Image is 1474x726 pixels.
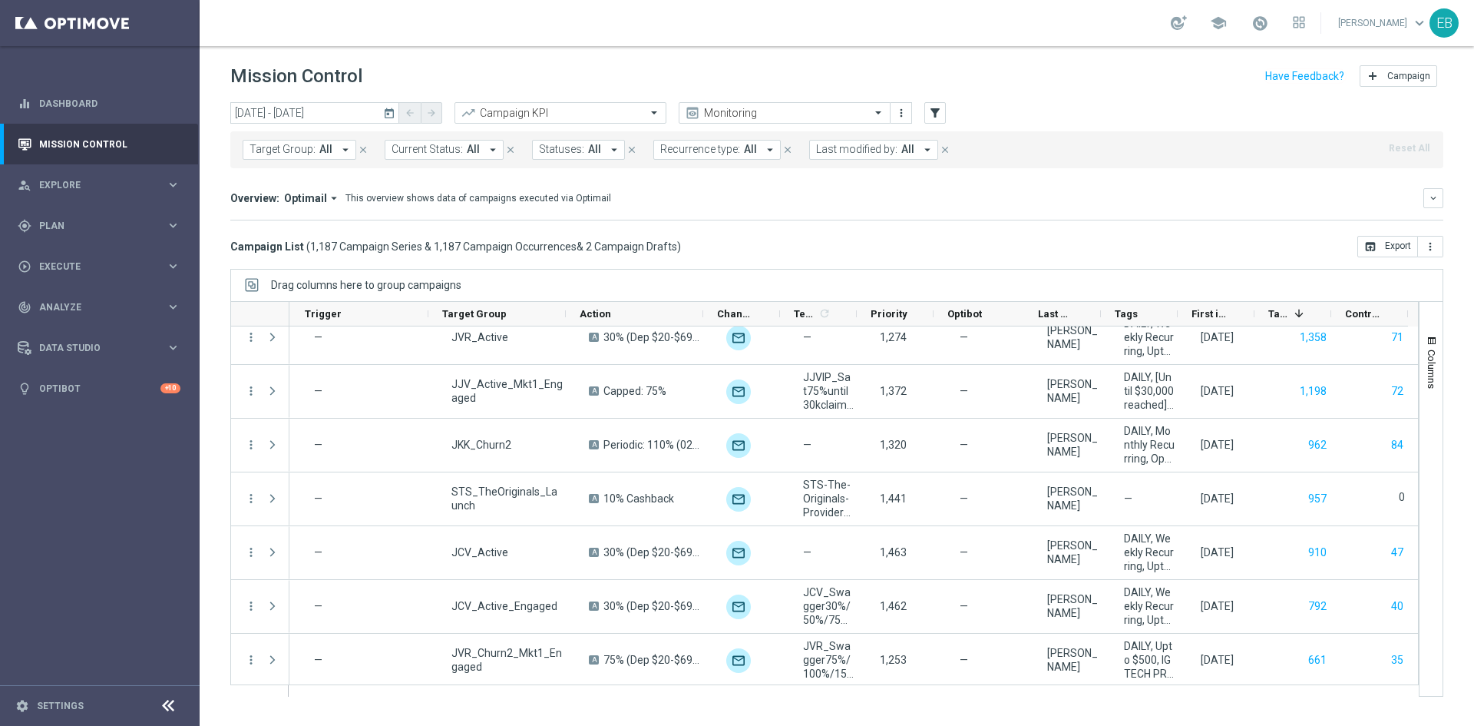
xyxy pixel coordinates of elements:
[1047,646,1098,674] div: Elaine Pillay
[381,102,399,125] button: today
[231,580,289,634] div: Press SPACE to select this row.
[803,330,811,344] span: —
[339,143,352,157] i: arrow_drop_down
[244,492,258,506] i: more_vert
[726,648,751,673] div: Optimail
[1423,188,1443,208] button: keyboard_arrow_down
[1047,592,1098,620] div: Elaine Pillay
[385,140,504,160] button: Current Status: All arrow_drop_down
[244,545,258,559] button: more_vert
[18,300,31,314] i: track_changes
[603,599,700,613] span: 30% (Dep $20-$69) / 50% (Dep $70-$149) / 75% (Dep $150-$700)
[314,492,322,505] span: —
[356,141,370,158] button: close
[726,541,751,565] div: Email
[1307,543,1328,562] button: 910
[39,181,166,190] span: Explore
[589,548,599,557] span: A
[160,383,180,393] div: +10
[314,439,322,451] span: —
[960,653,968,667] span: —
[121,472,1418,526] div: Press SPACE to select this row.
[121,634,1418,688] div: Press SPACE to select this row.
[244,384,258,398] button: more_vert
[250,143,316,156] span: Target Group:
[1047,485,1098,512] div: Emile Bredenkamp
[677,240,681,254] span: )
[451,377,563,405] span: JJV_Active_Mkt1_Engaged
[451,485,563,512] span: STS_TheOriginals_Launch
[603,545,700,559] span: 30% (Dep $20-$69) / 50% (Dep $70-$149) / 75% (Dep $150-$700)
[15,699,29,713] i: settings
[39,303,166,312] span: Analyze
[803,370,854,412] span: JJVIP_Sat75%until30kclaim-Snip-Igtech-MKT1-ONLY-11-10-2025
[461,105,476,121] i: trending_up
[880,439,907,451] span: 1,320
[960,599,968,613] span: —
[18,341,166,355] div: Data Studio
[121,311,1418,365] div: Press SPACE to select this row.
[603,384,666,398] span: Capped: 75%
[1201,384,1234,398] div: 11 Oct 2025, Saturday
[717,308,754,320] span: Channel
[880,331,907,343] span: 1,274
[17,301,181,313] div: track_changes Analyze keyboard_arrow_right
[1337,12,1429,35] a: [PERSON_NAME]keyboard_arrow_down
[809,140,938,160] button: Last modified by: All arrow_drop_down
[231,634,289,688] div: Press SPACE to select this row.
[1201,599,1234,613] div: 11 Oct 2025, Saturday
[880,546,907,559] span: 1,463
[243,140,356,160] button: Target Group: All arrow_drop_down
[1191,308,1228,320] span: First in Range
[279,191,345,205] button: Optimail arrow_drop_down
[1038,308,1075,320] span: Last Modified By
[726,380,751,404] img: Optimail
[244,330,258,344] button: more_vert
[17,98,181,110] div: equalizer Dashboard
[1307,651,1328,670] button: 661
[1124,585,1175,627] span: DAILY, Weekly Recurring, Upto $500
[18,97,31,111] i: equalizer
[18,178,166,192] div: Explore
[603,492,674,506] span: 10% Cashback
[121,526,1418,580] div: Press SPACE to select this row.
[231,311,289,365] div: Press SPACE to select this row.
[18,219,31,233] i: gps_fixed
[327,191,341,205] i: arrow_drop_down
[589,440,599,449] span: A
[271,279,461,291] span: Drag columns here to group campaigns
[18,382,31,396] i: lightbulb
[1201,330,1234,344] div: 11 Oct 2025, Saturday
[726,433,751,458] div: Email
[960,545,968,559] span: —
[17,138,181,151] button: Mission Control
[17,179,181,191] button: person_search Explore keyboard_arrow_right
[920,143,934,157] i: arrow_drop_down
[17,383,181,395] div: lightbulb Optibot +10
[244,599,258,613] button: more_vert
[244,438,258,452] i: more_vert
[166,340,180,355] i: keyboard_arrow_right
[1047,431,1098,459] div: Elaine Pillay
[816,143,897,156] span: Last modified by:
[1115,308,1138,320] span: Tags
[1390,597,1405,616] button: 40
[960,384,968,398] span: —
[685,105,700,121] i: preview
[310,240,577,254] span: 1,187 Campaign Series & 1,187 Campaign Occurrences
[486,143,500,157] i: arrow_drop_down
[314,546,322,559] span: —
[17,260,181,273] div: play_circle_outline Execute keyboard_arrow_right
[345,191,611,205] div: This overview shows data of campaigns executed via Optimail
[1298,328,1328,347] button: 1,358
[782,144,793,155] i: close
[426,108,437,118] i: arrow_forward
[1387,71,1430,81] span: Campaign
[1265,71,1344,81] input: Have Feedback?
[726,326,751,350] img: Email
[1201,492,1234,506] div: 11 Oct 2025, Saturday
[1307,489,1328,509] button: 957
